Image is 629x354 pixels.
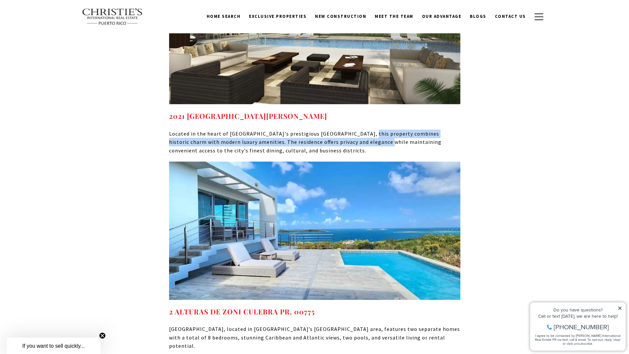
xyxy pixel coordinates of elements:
[8,41,94,53] span: I agree to be contacted by [PERSON_NAME] International Real Estate PR via text, call & email. To ...
[530,7,547,26] button: button
[470,14,486,19] span: Blogs
[7,15,95,19] div: Do you have questions?
[422,14,462,19] span: Our Advantage
[418,10,466,23] a: Our Advantage
[7,338,100,354] div: If you want to sell quickly...Close teaser
[202,10,245,23] a: Home Search
[27,31,82,38] span: [PHONE_NUMBER]
[169,162,460,300] img: A modern terrace with lounge chairs overlooks a pool and scenic ocean view under a blue sky with ...
[495,14,526,19] span: Contact Us
[370,10,418,23] a: Meet the Team
[315,14,366,19] span: New Construction
[82,8,143,25] img: Christie's International Real Estate text transparent background
[22,343,85,349] span: If you want to sell quickly...
[169,130,460,155] p: Located in the heart of [GEOGRAPHIC_DATA]'s prestigious [GEOGRAPHIC_DATA], this property combines...
[169,111,327,120] a: 2021 Calle Italia, San Juan, PR 00911 - open in a new tab
[99,332,106,339] button: Close teaser
[311,10,370,23] a: New Construction
[169,111,327,120] strong: 2021 [GEOGRAPHIC_DATA][PERSON_NAME]
[169,307,315,316] strong: 2 ALTURAS DE ZONI CULEBRA PR, 00775
[466,10,491,23] a: Blogs
[245,10,311,23] a: Exclusive Properties
[249,14,306,19] span: Exclusive Properties
[7,21,95,26] div: Call or text [DATE], we are here to help!
[169,307,315,316] a: 2 ALTURAS DE ZONI CULEBRA PR, 00775 - open in a new tab
[169,325,460,350] p: [GEOGRAPHIC_DATA], located in [GEOGRAPHIC_DATA]’s [GEOGRAPHIC_DATA] area, features two separate h...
